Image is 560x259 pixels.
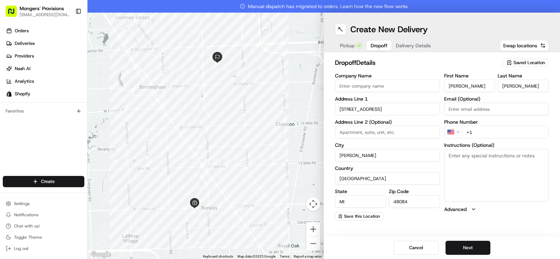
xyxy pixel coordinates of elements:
span: Log out [14,246,28,251]
a: Analytics [3,76,87,87]
span: Swap locations [503,42,537,49]
button: Keyboard shortcuts [203,254,233,259]
span: Analytics [15,78,34,84]
button: Advanced [444,206,549,213]
span: Orders [15,28,29,34]
button: [EMAIL_ADDRESS][DOMAIN_NAME] [20,12,70,18]
input: Enter first name [444,80,495,92]
span: Deliveries [15,40,35,47]
input: Enter last name [498,80,549,92]
span: [DATE] [62,128,76,133]
a: Deliveries [3,38,87,49]
div: Past conversations [7,91,47,97]
input: Apartment, suite, unit, etc. [335,126,440,138]
span: Settings [14,201,30,206]
label: Instructions (Optional) [444,143,549,148]
button: Mongers' Provisions[EMAIL_ADDRESS][DOMAIN_NAME] [3,3,72,20]
button: Save this Location [335,212,383,220]
span: Toggle Theme [14,234,42,240]
input: Enter state [335,195,386,208]
a: Report a map error [294,254,322,258]
button: Zoom in [306,222,320,236]
a: 📗Knowledge Base [4,154,56,166]
label: Last Name [498,73,549,78]
span: Pylon [70,174,85,179]
img: Google [89,250,112,259]
a: Shopify [3,88,87,100]
img: 1736555255976-a54dd68f-1ca7-489b-9aae-adbdc363a1c4 [14,128,20,134]
span: Knowledge Base [14,157,54,164]
label: State [335,189,386,194]
label: City [335,143,440,148]
label: Address Line 1 [335,96,440,101]
input: Enter email address [444,103,549,115]
span: Dropoff [371,42,387,49]
a: Open this area in Google Maps (opens a new window) [89,250,112,259]
img: Grace Nketiah [7,102,18,113]
label: Country [335,166,440,171]
button: Zoom out [306,237,320,251]
a: Orders [3,25,87,36]
button: Toggle Theme [3,232,84,242]
span: Save this Location [344,213,380,219]
input: Enter phone number [462,126,549,138]
input: Enter company name [335,80,440,92]
img: Nash [7,7,21,21]
span: Saved Location [513,60,545,66]
div: Favorites [3,105,84,117]
span: • [58,109,61,114]
img: 1736555255976-a54dd68f-1ca7-489b-9aae-adbdc363a1c4 [14,109,20,115]
div: 📗 [7,157,13,163]
label: Phone Number [444,120,549,124]
a: Providers [3,50,87,62]
h1: Create New Delivery [350,24,428,35]
button: Mongers' Provisions [20,5,64,12]
button: Start new chat [119,69,127,77]
span: [DATE] [62,109,76,114]
label: First Name [444,73,495,78]
p: Welcome 👋 [7,28,127,39]
img: Brigitte Vinadas [7,121,18,132]
div: Start new chat [31,67,115,74]
span: Shopify [15,91,30,97]
button: Cancel [394,241,439,255]
input: Enter address [335,103,440,115]
div: 💻 [59,157,65,163]
button: Next [446,241,490,255]
span: Create [41,178,55,185]
button: Map camera controls [306,197,320,211]
h2: dropoff Details [335,58,498,68]
img: Shopify logo [6,91,12,97]
button: Log out [3,244,84,253]
span: Delivery Details [396,42,431,49]
span: [PERSON_NAME] [22,109,57,114]
img: 4920774857489_3d7f54699973ba98c624_72.jpg [15,67,27,80]
span: Notifications [14,212,38,218]
button: Chat with us! [3,221,84,231]
button: Settings [3,199,84,209]
input: Enter city [335,149,440,162]
a: 💻API Documentation [56,154,115,166]
button: Create [3,176,84,187]
div: We're available if you need us! [31,74,96,80]
label: Email (Optional) [444,96,549,101]
a: Powered byPylon [49,173,85,179]
label: Advanced [444,206,467,213]
a: Terms (opens in new tab) [280,254,289,258]
input: Enter zip code [389,195,440,208]
span: Manual dispatch has migrated to orders. Learn how the new flow works [240,3,408,10]
a: Nash AI [3,63,87,74]
span: Map data ©2025 Google [237,254,275,258]
button: See all [108,90,127,98]
label: Zip Code [389,189,440,194]
label: Company Name [335,73,440,78]
span: API Documentation [66,157,112,164]
button: Saved Location [503,58,549,68]
img: 1736555255976-a54dd68f-1ca7-489b-9aae-adbdc363a1c4 [7,67,20,80]
span: Chat with us! [14,223,40,229]
input: Enter country [335,172,440,185]
span: • [58,128,61,133]
span: Nash AI [15,66,30,72]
